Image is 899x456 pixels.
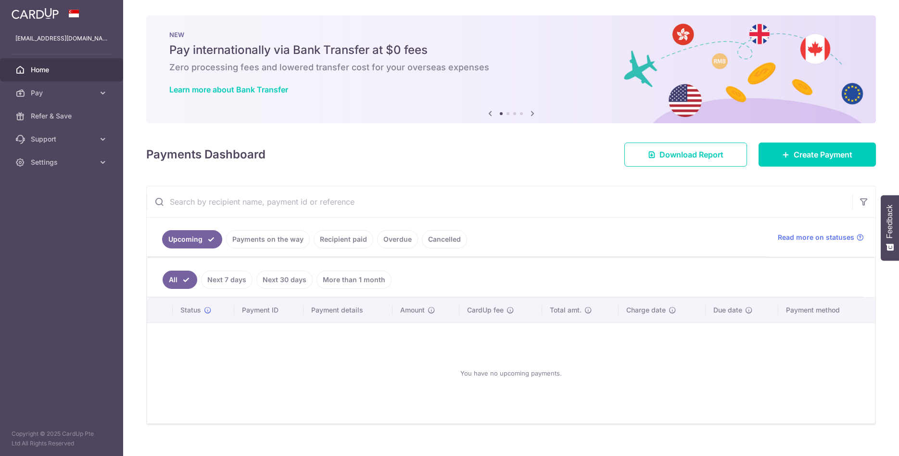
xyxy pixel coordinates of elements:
a: Download Report [624,143,747,167]
span: Status [180,305,201,315]
span: Support [31,134,94,144]
span: Charge date [626,305,666,315]
span: Amount [400,305,425,315]
h6: Zero processing fees and lowered transfer cost for your overseas expenses [169,62,853,73]
th: Payment ID [234,298,303,323]
span: Pay [31,88,94,98]
span: CardUp fee [467,305,504,315]
span: Create Payment [794,149,852,160]
th: Payment details [304,298,393,323]
th: Payment method [778,298,875,323]
a: Recipient paid [314,230,373,248]
span: Home [31,65,94,75]
span: Read more on statuses [778,233,854,242]
img: CardUp [12,8,59,19]
h5: Pay internationally via Bank Transfer at $0 fees [169,42,853,58]
a: Read more on statuses [778,233,864,242]
a: Payments on the way [226,230,310,248]
h4: Payments Dashboard [146,146,266,163]
span: Refer & Save [31,111,94,121]
iframe: Opens a widget where you can find more information [838,427,889,451]
a: Upcoming [162,230,222,248]
button: Feedback - Show survey [881,195,899,261]
span: Total amt. [550,305,582,315]
a: Next 30 days [256,271,313,289]
span: Feedback [886,205,894,238]
a: Overdue [377,230,418,248]
p: [EMAIL_ADDRESS][DOMAIN_NAME] [15,34,108,43]
a: Learn more about Bank Transfer [169,85,288,94]
span: Due date [713,305,742,315]
a: All [163,271,197,289]
a: More than 1 month [317,271,392,289]
input: Search by recipient name, payment id or reference [147,186,852,217]
a: Cancelled [422,230,467,248]
p: NEW [169,31,853,39]
span: Settings [31,157,94,167]
a: Create Payment [759,143,876,167]
a: Next 7 days [201,271,253,289]
div: You have no upcoming payments. [159,331,863,416]
span: Download Report [659,149,723,160]
img: Bank transfer banner [146,15,876,123]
